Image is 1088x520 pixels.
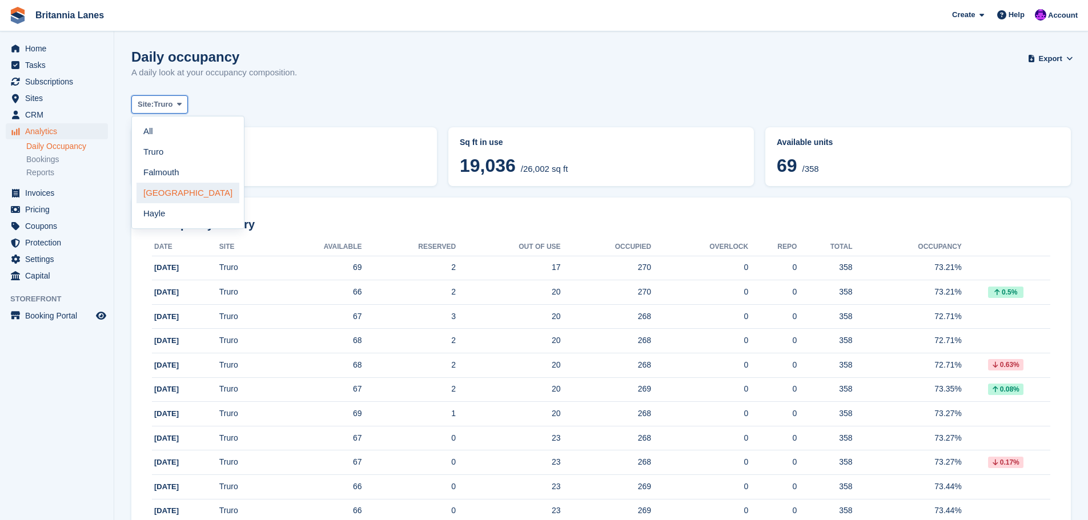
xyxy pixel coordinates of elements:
[651,359,748,371] div: 0
[797,256,852,280] td: 358
[456,280,560,305] td: 20
[154,288,179,296] span: [DATE]
[1035,9,1046,21] img: Mark Lane
[6,123,108,139] a: menu
[561,408,651,420] div: 268
[219,402,266,426] td: Truro
[6,57,108,73] a: menu
[31,6,109,25] a: Britannia Lanes
[456,353,560,378] td: 20
[154,263,179,272] span: [DATE]
[853,304,962,329] td: 72.71%
[219,256,266,280] td: Truro
[362,475,456,499] td: 0
[25,201,94,217] span: Pricing
[853,238,962,256] th: Occupancy
[561,261,651,273] div: 270
[456,256,560,280] td: 17
[25,123,94,139] span: Analytics
[1039,53,1062,65] span: Export
[266,402,362,426] td: 69
[651,311,748,323] div: 0
[362,238,456,256] th: Reserved
[1030,49,1071,68] button: Export
[219,426,266,450] td: Truro
[456,426,560,450] td: 23
[797,450,852,475] td: 358
[154,458,179,466] span: [DATE]
[154,506,179,515] span: [DATE]
[154,361,179,369] span: [DATE]
[561,238,651,256] th: Occupied
[748,334,797,346] div: 0
[25,218,94,234] span: Coupons
[797,353,852,378] td: 358
[561,311,651,323] div: 268
[219,377,266,402] td: Truro
[456,402,560,426] td: 20
[266,353,362,378] td: 68
[456,377,560,402] td: 20
[266,256,362,280] td: 69
[136,162,239,183] a: Falmouth
[154,99,172,110] span: Truro
[26,167,108,178] a: Reports
[10,293,114,305] span: Storefront
[6,235,108,251] a: menu
[797,329,852,353] td: 358
[266,426,362,450] td: 67
[152,218,1050,231] h2: Occupancy history
[651,432,748,444] div: 0
[6,74,108,90] a: menu
[154,434,179,442] span: [DATE]
[219,450,266,475] td: Truro
[777,136,1059,148] abbr: Current percentage of units occupied or overlocked
[6,90,108,106] a: menu
[25,74,94,90] span: Subscriptions
[362,256,456,280] td: 2
[748,311,797,323] div: 0
[6,268,108,284] a: menu
[266,280,362,305] td: 66
[651,286,748,298] div: 0
[136,142,239,162] a: Truro
[25,251,94,267] span: Settings
[154,385,179,393] span: [DATE]
[143,155,425,176] span: 73.21%
[362,377,456,402] td: 2
[853,377,962,402] td: 73.35%
[853,450,962,475] td: 73.27%
[6,107,108,123] a: menu
[1048,10,1078,21] span: Account
[456,304,560,329] td: 20
[219,353,266,378] td: Truro
[362,402,456,426] td: 1
[988,359,1023,370] div: 0.63%
[651,383,748,395] div: 0
[561,383,651,395] div: 269
[219,304,266,329] td: Truro
[988,384,1023,395] div: 0.08%
[988,287,1023,298] div: 0.5%
[266,238,362,256] th: Available
[561,334,651,346] div: 268
[561,456,651,468] div: 268
[131,95,188,114] button: Site: Truro
[456,475,560,499] td: 23
[802,164,818,174] span: /358
[362,353,456,378] td: 2
[219,238,266,256] th: Site
[651,238,748,256] th: Overlock
[651,481,748,493] div: 0
[362,450,456,475] td: 0
[266,475,362,499] td: 66
[651,334,748,346] div: 0
[25,107,94,123] span: CRM
[6,218,108,234] a: menu
[362,329,456,353] td: 2
[561,359,651,371] div: 268
[136,203,239,224] a: Hayle
[651,505,748,517] div: 0
[460,138,503,147] span: Sq ft in use
[154,409,179,418] span: [DATE]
